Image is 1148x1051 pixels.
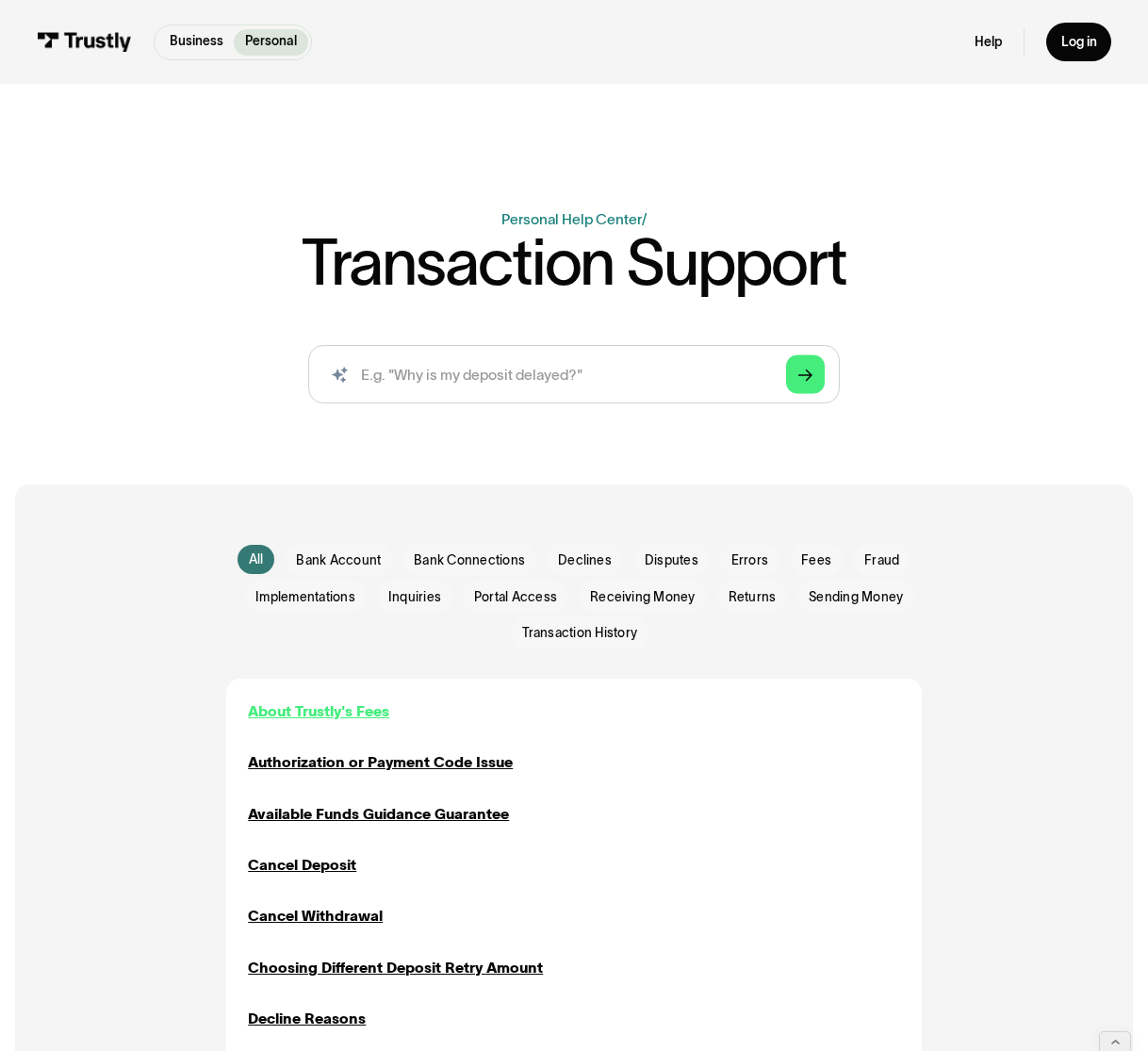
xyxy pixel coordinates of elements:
span: Transaction History [522,624,638,642]
span: Portal Access [474,588,557,606]
span: Bank Connections [414,551,525,569]
a: Log in [1046,23,1111,61]
span: Returns [729,588,777,606]
a: Business [158,29,234,56]
a: Authorization or Payment Code Issue [248,751,513,773]
a: Cancel Deposit [248,854,356,876]
a: Personal [234,29,307,56]
span: Sending Money [809,588,903,606]
a: Choosing Different Deposit Retry Amount [248,957,543,978]
img: Trustly Logo [37,32,132,52]
span: Errors [731,551,768,569]
div: / [642,211,647,227]
h1: Transaction Support [302,230,846,294]
div: Log in [1061,34,1097,51]
span: Declines [558,551,612,569]
a: Personal Help Center [501,211,642,227]
a: Help [975,34,1002,51]
span: Implementations [255,588,355,606]
p: Personal [245,32,297,51]
form: Email Form [226,543,922,649]
input: search [308,345,839,403]
span: Inquiries [388,588,441,606]
div: All [249,550,264,568]
span: Receiving Money [590,588,696,606]
span: Disputes [645,551,698,569]
span: Fees [801,551,831,569]
span: Bank Account [296,551,381,569]
a: About Trustly's Fees [248,700,389,722]
a: Available Funds Guidance Guarantee [248,803,509,825]
a: All [238,545,274,574]
form: Search [308,345,839,403]
a: Cancel Withdrawal [248,905,383,927]
p: Business [170,32,223,51]
span: Fraud [864,551,899,569]
a: Decline Reasons [248,1008,366,1029]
